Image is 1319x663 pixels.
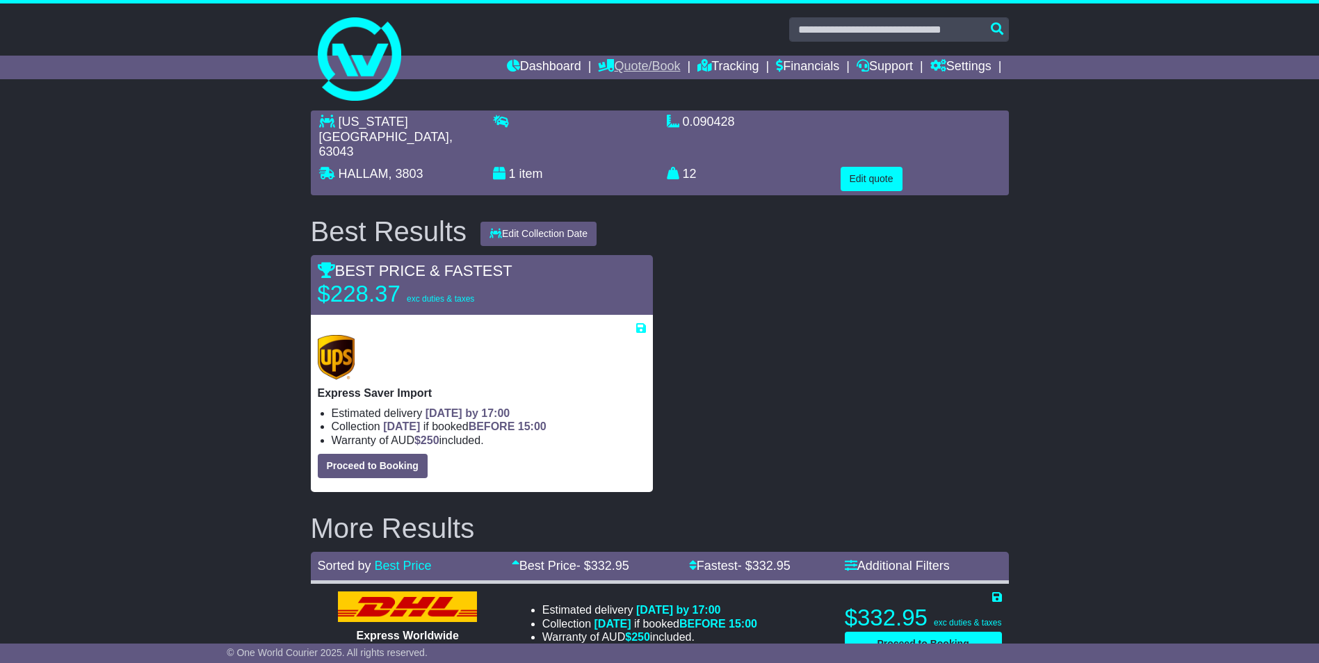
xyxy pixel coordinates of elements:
button: Edit quote [841,167,903,191]
li: Collection [542,617,757,630]
a: Dashboard [507,56,581,79]
span: [DATE] [594,618,631,630]
a: Additional Filters [845,559,950,573]
span: - $ [738,559,791,573]
li: Estimated delivery [332,407,646,420]
span: [US_STATE][GEOGRAPHIC_DATA] [319,115,449,144]
button: Proceed to Booking [318,454,428,478]
a: Settings [930,56,992,79]
a: Quote/Book [598,56,680,79]
a: Fastest- $332.95 [689,559,791,573]
a: Financials [776,56,839,79]
span: BEFORE [469,420,515,432]
a: Support [857,56,913,79]
img: UPS (new): Express Saver Import [318,335,355,379]
span: if booked [383,420,546,432]
span: 250 [631,631,650,643]
span: $ [414,434,439,446]
h2: More Results [311,513,1009,543]
span: [DATE] by 17:00 [636,604,721,616]
span: item [519,167,543,181]
span: [DATE] [383,420,420,432]
a: Best Price- $332.95 [512,559,629,573]
span: , 3803 [389,167,423,181]
span: , 63043 [319,130,453,159]
span: 332.95 [591,559,629,573]
button: Proceed to Booking [845,632,1002,656]
span: 1 [509,167,516,181]
span: 12 [683,167,697,181]
li: Estimated delivery [542,603,757,616]
p: $332.95 [845,604,1002,632]
span: 15:00 [518,420,547,432]
li: Warranty of AUD included. [332,434,646,447]
span: © One World Courier 2025. All rights reserved. [227,647,428,658]
span: exc duties & taxes [934,618,1001,628]
span: $ [625,631,650,643]
span: 0.090428 [683,115,735,129]
span: BEST PRICE & FASTEST [318,262,512,279]
span: [DATE] by 17:00 [426,407,510,419]
button: Edit Collection Date [480,222,597,246]
span: Sorted by [318,559,371,573]
a: Tracking [697,56,759,79]
p: $228.37 [318,280,492,308]
img: DHL: Express Worldwide Import [338,591,477,622]
li: Warranty of AUD included. [542,630,757,644]
span: - $ [576,559,629,573]
span: exc duties & taxes [407,294,474,304]
div: Best Results [304,216,474,247]
span: 332.95 [752,559,791,573]
li: Collection [332,420,646,433]
p: Express Saver Import [318,386,646,400]
a: Best Price [375,559,432,573]
span: 15:00 [729,618,757,630]
span: BEFORE [679,618,726,630]
span: HALLAM [339,167,389,181]
span: Express Worldwide Import [356,630,458,655]
span: if booked [594,618,757,630]
span: 250 [421,434,439,446]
